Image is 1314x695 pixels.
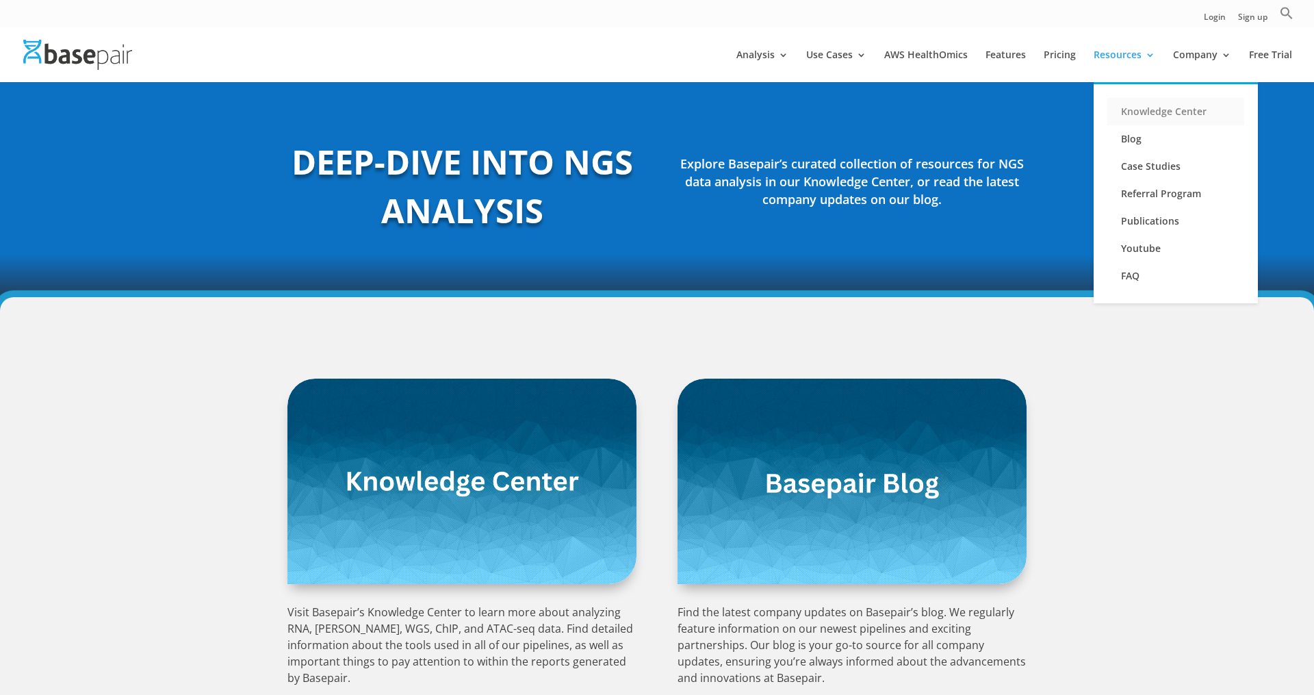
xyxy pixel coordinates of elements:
[1249,50,1292,82] a: Free Trial
[1238,13,1267,27] a: Sign up
[1107,262,1244,290] a: FAQ
[287,138,636,242] h1: DEEP-DIVE INTO NGS ANALYSIS
[1280,6,1293,27] a: Search Icon Link
[1107,180,1244,207] a: Referral Program
[1044,50,1076,82] a: Pricing
[1107,125,1244,153] a: Blog
[678,605,1027,686] p: Find the latest company updates on Basepair’s blog. We regularly feature information on our newes...
[1094,50,1155,82] a: Resources
[1107,207,1244,235] a: Publications
[1173,50,1231,82] a: Company
[1107,153,1244,180] a: Case Studies
[678,155,1027,215] h4: Explore Basepair’s curated collection of resources for NGS data analysis in our Knowledge Center,...
[806,50,866,82] a: Use Cases
[1204,13,1226,27] a: Login
[1107,235,1244,262] a: Youtube
[287,605,636,686] p: Visit Basepair’s Knowledge Center to learn more about analyzing RNA, [PERSON_NAME], WGS, ChIP, an...
[985,50,1026,82] a: Features
[23,40,132,69] img: Basepair
[884,50,968,82] a: AWS HealthOmics
[736,50,788,82] a: Analysis
[1280,6,1293,20] svg: Search
[1107,98,1244,125] a: Knowledge Center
